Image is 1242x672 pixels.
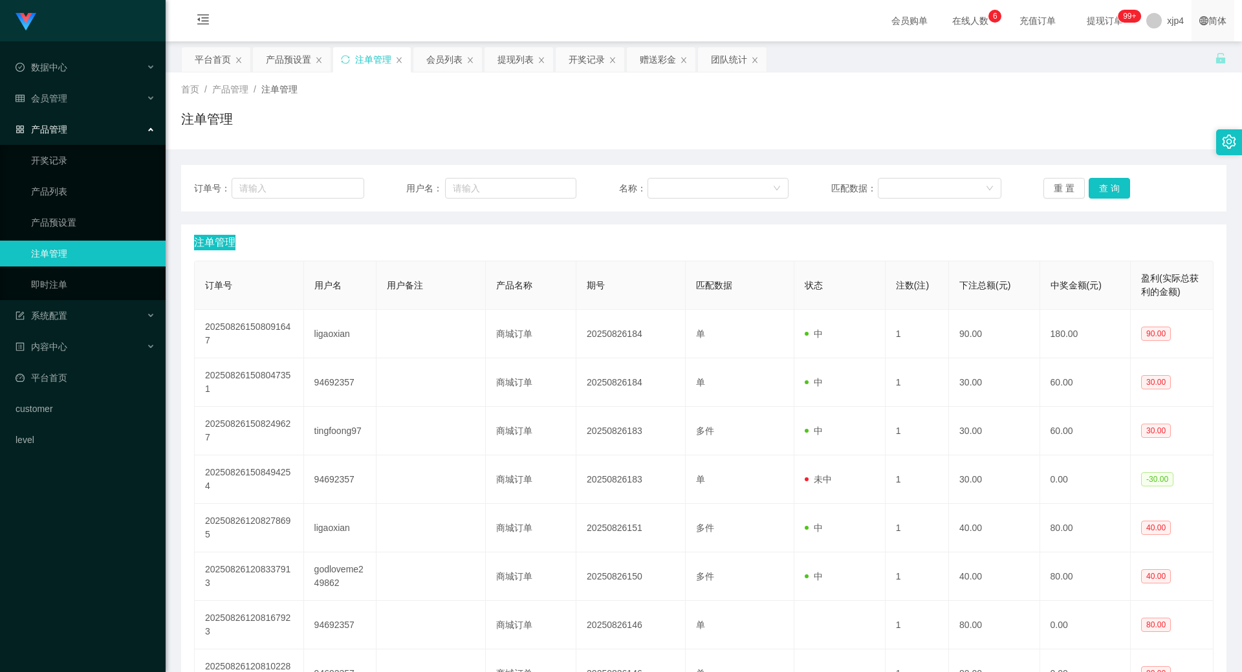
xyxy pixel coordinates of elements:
[341,55,350,64] i: 图标: sync
[387,280,423,290] span: 用户备注
[195,310,304,358] td: 202508261508091647
[1040,407,1131,455] td: 60.00
[640,47,676,72] div: 赠送彩金
[232,178,364,199] input: 请输入
[195,358,304,407] td: 202508261508047351
[949,504,1040,552] td: 40.00
[315,56,323,64] i: 图标: close
[805,426,823,436] span: 中
[805,523,823,533] span: 中
[696,280,732,290] span: 匹配数据
[16,396,155,422] a: customer
[805,474,832,484] span: 未中
[896,280,929,290] span: 注数(注)
[946,16,995,25] span: 在线人数
[1043,178,1085,199] button: 重 置
[1051,280,1102,290] span: 中奖金额(元)
[304,455,376,504] td: 94692357
[31,241,155,266] a: 注单管理
[569,47,605,72] div: 开奖记录
[497,47,534,72] div: 提现列表
[988,10,1001,23] sup: 6
[304,310,376,358] td: ligaoxian
[1199,16,1208,25] i: 图标: global
[355,47,391,72] div: 注单管理
[1040,601,1131,649] td: 0.00
[16,124,67,135] span: 产品管理
[773,184,781,193] i: 图标: down
[609,56,616,64] i: 图标: close
[205,280,232,290] span: 订单号
[261,84,298,94] span: 注单管理
[16,93,67,103] span: 会员管理
[886,552,949,601] td: 1
[696,426,714,436] span: 多件
[1141,424,1171,438] span: 30.00
[886,310,949,358] td: 1
[16,62,67,72] span: 数据中心
[1215,52,1226,64] i: 图标: unlock
[1222,135,1236,149] i: 图标: setting
[1040,552,1131,601] td: 80.00
[1040,358,1131,407] td: 60.00
[805,571,823,581] span: 中
[993,10,997,23] p: 6
[486,601,576,649] td: 商城订单
[696,377,705,387] span: 单
[1141,375,1171,389] span: 30.00
[31,179,155,204] a: 产品列表
[538,56,545,64] i: 图标: close
[986,184,994,193] i: 图标: down
[194,235,235,250] span: 注单管理
[204,84,207,94] span: /
[31,272,155,298] a: 即时注单
[1040,504,1131,552] td: 80.00
[395,56,403,64] i: 图标: close
[886,504,949,552] td: 1
[304,601,376,649] td: 94692357
[16,63,25,72] i: 图标: check-circle-o
[16,427,155,453] a: level
[16,94,25,103] i: 图标: table
[576,407,686,455] td: 20250826183
[1141,327,1171,341] span: 90.00
[496,280,532,290] span: 产品名称
[486,310,576,358] td: 商城订单
[304,358,376,407] td: 94692357
[576,358,686,407] td: 20250826184
[949,310,1040,358] td: 90.00
[486,455,576,504] td: 商城订单
[619,182,648,195] span: 名称：
[16,13,36,31] img: logo.9652507e.png
[1141,569,1171,583] span: 40.00
[959,280,1010,290] span: 下注总额(元)
[314,280,342,290] span: 用户名
[235,56,243,64] i: 图标: close
[195,407,304,455] td: 202508261508249627
[1089,178,1130,199] button: 查 询
[696,571,714,581] span: 多件
[212,84,248,94] span: 产品管理
[181,109,233,129] h1: 注单管理
[1141,618,1171,632] span: 80.00
[696,474,705,484] span: 单
[805,280,823,290] span: 状态
[486,358,576,407] td: 商城订单
[751,56,759,64] i: 图标: close
[1040,455,1131,504] td: 0.00
[254,84,256,94] span: /
[805,329,823,339] span: 中
[16,311,25,320] i: 图标: form
[949,552,1040,601] td: 40.00
[31,147,155,173] a: 开奖记录
[949,455,1040,504] td: 30.00
[576,310,686,358] td: 20250826184
[576,504,686,552] td: 20250826151
[711,47,747,72] div: 团队统计
[680,56,688,64] i: 图标: close
[576,455,686,504] td: 20250826183
[886,601,949,649] td: 1
[16,310,67,321] span: 系统配置
[486,552,576,601] td: 商城订单
[696,523,714,533] span: 多件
